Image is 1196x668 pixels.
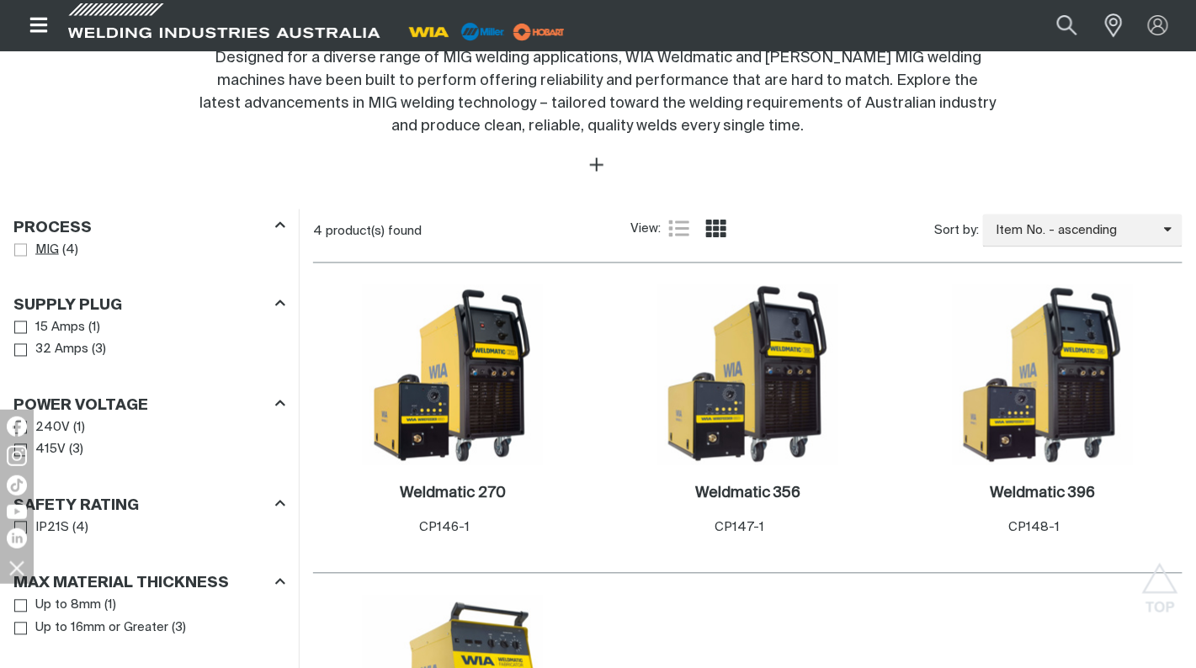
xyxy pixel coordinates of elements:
div: 4 [313,223,630,240]
span: ( 1 ) [73,419,85,438]
span: 15 Amps [35,319,85,338]
a: MIG [14,239,59,262]
a: 240V [14,417,70,440]
img: miller [508,19,570,45]
h3: Power Voltage [13,397,148,416]
button: Search products [1039,7,1096,45]
h3: Safety Rating [13,497,139,517]
div: Process [13,215,285,238]
img: hide socials [3,554,31,582]
a: miller [508,25,570,38]
a: 15 Amps [14,317,85,340]
ul: Max Material Thickness [14,595,284,639]
span: IP21S [35,519,69,538]
h3: Supply Plug [13,297,122,316]
h3: Max Material Thickness [13,575,229,594]
h2: Weldmatic 270 [400,486,506,501]
section: Product list controls [313,209,1183,252]
a: Weldmatic 396 [990,485,1095,504]
img: Weldmatic 396 [953,285,1133,465]
div: Supply Plug [13,294,285,316]
span: ( 3 ) [69,441,83,460]
a: Up to 8mm [14,595,101,618]
span: MIG [35,241,59,260]
img: YouTube [7,505,27,519]
ul: Power Voltage [14,417,284,462]
a: Weldmatic 356 [695,485,800,504]
span: ( 1 ) [88,319,100,338]
span: ( 4 ) [62,241,78,260]
ul: Supply Plug [14,317,284,362]
a: List view [669,219,689,239]
span: Sort by: [934,221,979,241]
img: Instagram [7,446,27,466]
span: View: [630,220,661,239]
span: 240V [35,419,70,438]
h2: Weldmatic 396 [990,486,1095,501]
span: Up to 16mm or Greater [35,619,168,639]
input: Product name or item number... [1018,7,1096,45]
span: 32 Amps [35,341,88,360]
img: Weldmatic 356 [658,285,838,465]
a: Up to 16mm or Greater [14,618,168,640]
ul: Safety Rating [14,517,284,540]
span: product(s) found [326,225,422,237]
h2: Weldmatic 356 [695,486,800,501]
span: ( 1 ) [104,596,116,616]
span: CP146-1 [420,522,470,534]
span: Up to 8mm [35,596,101,616]
a: Weldmatic 270 [400,485,506,504]
a: IP21S [14,517,69,540]
span: ( 3 ) [92,341,106,360]
span: 415V [35,441,66,460]
span: ( 4 ) [72,519,88,538]
img: LinkedIn [7,528,27,549]
div: Safety Rating [13,494,285,517]
h3: Process [13,219,92,238]
a: 415V [14,439,66,462]
img: Weldmatic 270 [363,285,543,465]
img: Facebook [7,416,27,437]
span: CP147-1 [715,522,764,534]
span: Item No. - ascending [983,221,1164,241]
span: ( 3 ) [172,619,186,639]
span: CP148-1 [1009,522,1060,534]
button: Scroll to top [1141,563,1179,601]
img: TikTok [7,475,27,496]
div: Max Material Thickness [13,572,285,595]
a: 32 Amps [14,339,88,362]
div: Power Voltage [13,394,285,416]
ul: Process [14,239,284,262]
